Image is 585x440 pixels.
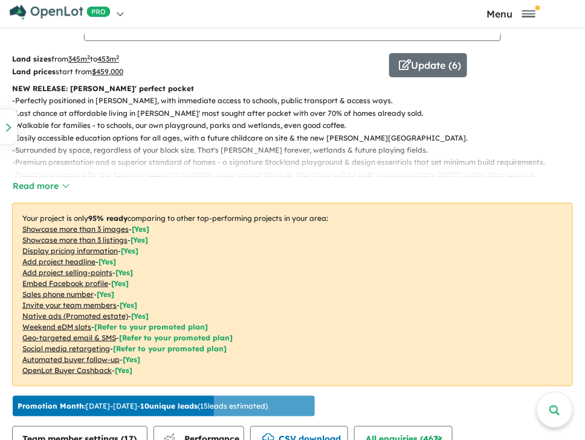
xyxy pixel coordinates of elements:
[22,279,108,288] u: Embed Facebook profile
[18,401,86,410] b: Promotion Month:
[119,333,233,342] span: [Refer to your promoted plan]
[92,67,123,76] u: $ 459,000
[97,54,119,63] u: 453 m
[22,311,128,320] u: Native ads (Promoted estate)
[22,344,110,353] u: Social media retargeting
[22,268,112,277] u: Add project selling-points
[131,235,148,244] span: [ Yes ]
[12,107,573,120] p: - Last chance at affordable living in [PERSON_NAME]' most sought after pocket with over 70% of ho...
[116,54,119,60] sup: 2
[113,344,227,353] span: [Refer to your promoted plan]
[22,301,117,310] u: Invite your team members
[22,333,116,342] u: Geo-targeted email & SMS
[389,53,467,77] button: Update (6)
[115,366,132,375] span: [Yes]
[22,355,120,364] u: Automated buyer follow-up
[12,54,51,63] b: Land sizes
[12,83,573,95] p: NEW RELEASE: [PERSON_NAME]' perfect pocket
[123,355,140,364] span: [Yes]
[97,290,114,299] span: [ Yes ]
[68,54,90,63] u: 345 m
[22,225,129,234] u: Showcase more than 3 images
[12,203,573,386] p: Your project is only comparing to other top-performing projects in your area: - - - - - - - - - -...
[131,311,149,320] span: [Yes]
[94,322,208,331] span: [Refer to your promoted plan]
[12,66,380,78] p: start from
[22,366,112,375] u: OpenLot Buyer Cashback
[22,290,94,299] u: Sales phone number
[164,433,175,440] img: line-chart.svg
[12,53,380,65] p: from
[12,120,573,132] p: - Walkable for families - to schools, our own playground, parks and wetlands, even good coffee.
[121,246,138,255] span: [ Yes ]
[22,246,118,255] u: Display pricing information
[87,54,90,60] sup: 2
[10,5,111,20] img: Openlot PRO Logo White
[12,95,573,107] p: - Perfectly positioned in [PERSON_NAME], with immediate access to schools, public transport & acc...
[12,179,69,193] button: Read more
[12,67,56,76] b: Land prices
[132,225,149,234] span: [ Yes ]
[441,8,583,19] button: Toggle navigation
[22,257,95,266] u: Add project headline
[22,235,128,244] u: Showcase more than 3 listings
[140,401,198,410] b: 10 unique leads
[120,301,137,310] span: [ Yes ]
[12,156,573,168] p: - Premium presentation and a superior standard of homes - a signature Stockland playground & desi...
[12,132,573,144] p: - Easily accessible education options for all ages, with a future childcare on site & the new [PE...
[18,401,268,412] p: [DATE] - [DATE] - ( 15 leads estimated)
[111,279,129,288] span: [ Yes ]
[12,169,573,181] p: - Proactively planned for the future to support a healthier, lower impact lifestyle. Your home wi...
[99,257,116,266] span: [ Yes ]
[88,214,128,223] b: 95 % ready
[12,144,573,156] p: - Surrounded by space, regardless of your block size. That's [PERSON_NAME] forever, wetlands & fu...
[115,268,133,277] span: [ Yes ]
[90,54,119,63] span: to
[22,322,91,331] u: Weekend eDM slots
